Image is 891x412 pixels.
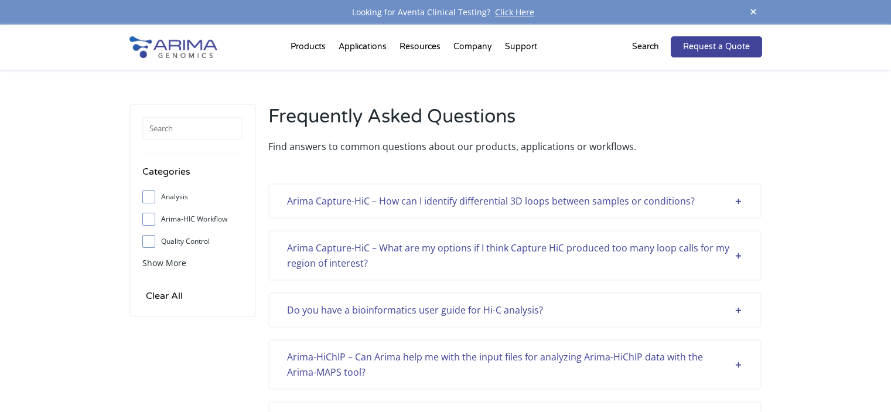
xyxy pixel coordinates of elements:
[287,302,743,318] div: Do you have a bioinformatics user guide for Hi-C analysis?
[287,349,743,380] div: Arima-HiChIP – Can Arima help me with the input files for analyzing Arima-HiChIP data with the Ar...
[142,164,243,188] h4: Categories
[490,6,539,18] a: Click Here
[632,39,659,55] p: Search
[142,288,186,304] input: Clear All
[671,36,762,57] a: Request a Quote
[268,139,762,154] p: Find answers to common questions about our products, applications or workflows.
[129,5,762,20] div: Looking for Aventa Clinical Testing?
[142,233,243,250] label: Quality Control
[287,240,743,271] div: Arima Capture-HiC – What are my options if I think Capture HiC produced too many loop calls for m...
[287,193,743,209] div: Arima Capture-HiC – How can I identify differential 3D loops between samples or conditions?
[142,210,243,228] label: Arima-HIC Workflow
[129,36,217,58] img: Arima-Genomics-logo
[142,117,243,140] input: Search
[142,188,243,206] label: Analysis
[142,257,186,268] span: Show More
[268,104,762,139] h2: Frequently Asked Questions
